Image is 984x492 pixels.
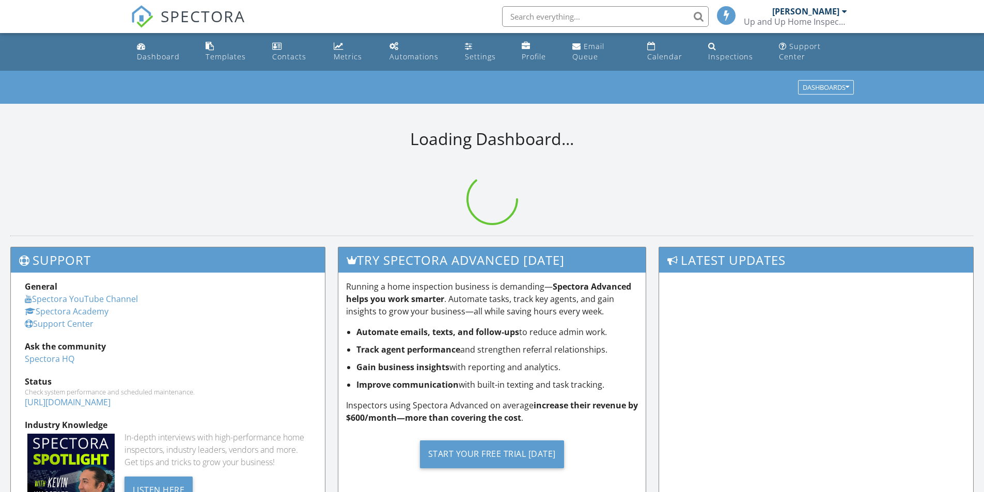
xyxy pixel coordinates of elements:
[338,247,646,273] h3: Try spectora advanced [DATE]
[568,37,635,67] a: Email Queue
[389,52,439,61] div: Automations
[25,318,93,329] a: Support Center
[11,247,325,273] h3: Support
[803,84,849,91] div: Dashboards
[124,431,311,468] div: In-depth interviews with high-performance home inspectors, industry leaders, vendors and more. Ge...
[25,353,74,364] a: Spectora HQ
[465,52,496,61] div: Settings
[131,5,153,28] img: The Best Home Inspection Software - Spectora
[708,52,753,61] div: Inspections
[25,375,311,388] div: Status
[744,17,847,27] div: Up and Up Home Inspections
[643,37,696,67] a: Calendar
[25,419,311,431] div: Industry Knowledge
[356,343,638,356] li: and strengthen referral relationships.
[356,361,638,373] li: with reporting and analytics.
[356,379,459,390] strong: Improve communication
[25,396,111,408] a: [URL][DOMAIN_NAME]
[346,400,638,423] strong: increase their revenue by $600/month—more than covering the cost
[133,37,194,67] a: Dashboard
[25,340,311,353] div: Ask the community
[346,280,638,318] p: Running a home inspection business is demanding— . Automate tasks, track key agents, and gain ins...
[25,281,57,292] strong: General
[356,344,460,355] strong: Track agent performance
[268,37,321,67] a: Contacts
[206,52,246,61] div: Templates
[334,52,362,61] div: Metrics
[522,52,546,61] div: Profile
[659,247,973,273] h3: Latest Updates
[131,14,245,36] a: SPECTORA
[704,37,766,67] a: Inspections
[420,440,564,468] div: Start Your Free Trial [DATE]
[385,37,452,67] a: Automations (Basic)
[25,293,138,305] a: Spectora YouTube Channel
[25,388,311,396] div: Check system performance and scheduled maintenance.
[330,37,377,67] a: Metrics
[798,81,854,95] button: Dashboards
[502,6,709,27] input: Search everything...
[25,306,108,317] a: Spectora Academy
[161,5,245,27] span: SPECTORA
[356,326,519,338] strong: Automate emails, texts, and follow-ups
[356,378,638,391] li: with built-in texting and task tracking.
[647,52,682,61] div: Calendar
[461,37,509,67] a: Settings
[772,6,839,17] div: [PERSON_NAME]
[346,432,638,476] a: Start Your Free Trial [DATE]
[137,52,180,61] div: Dashboard
[356,361,449,373] strong: Gain business insights
[346,399,638,424] p: Inspectors using Spectora Advanced on average .
[356,326,638,338] li: to reduce admin work.
[779,41,821,61] div: Support Center
[572,41,604,61] div: Email Queue
[272,52,306,61] div: Contacts
[201,37,260,67] a: Templates
[346,281,631,305] strong: Spectora Advanced helps you work smarter
[775,37,852,67] a: Support Center
[518,37,560,67] a: Company Profile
